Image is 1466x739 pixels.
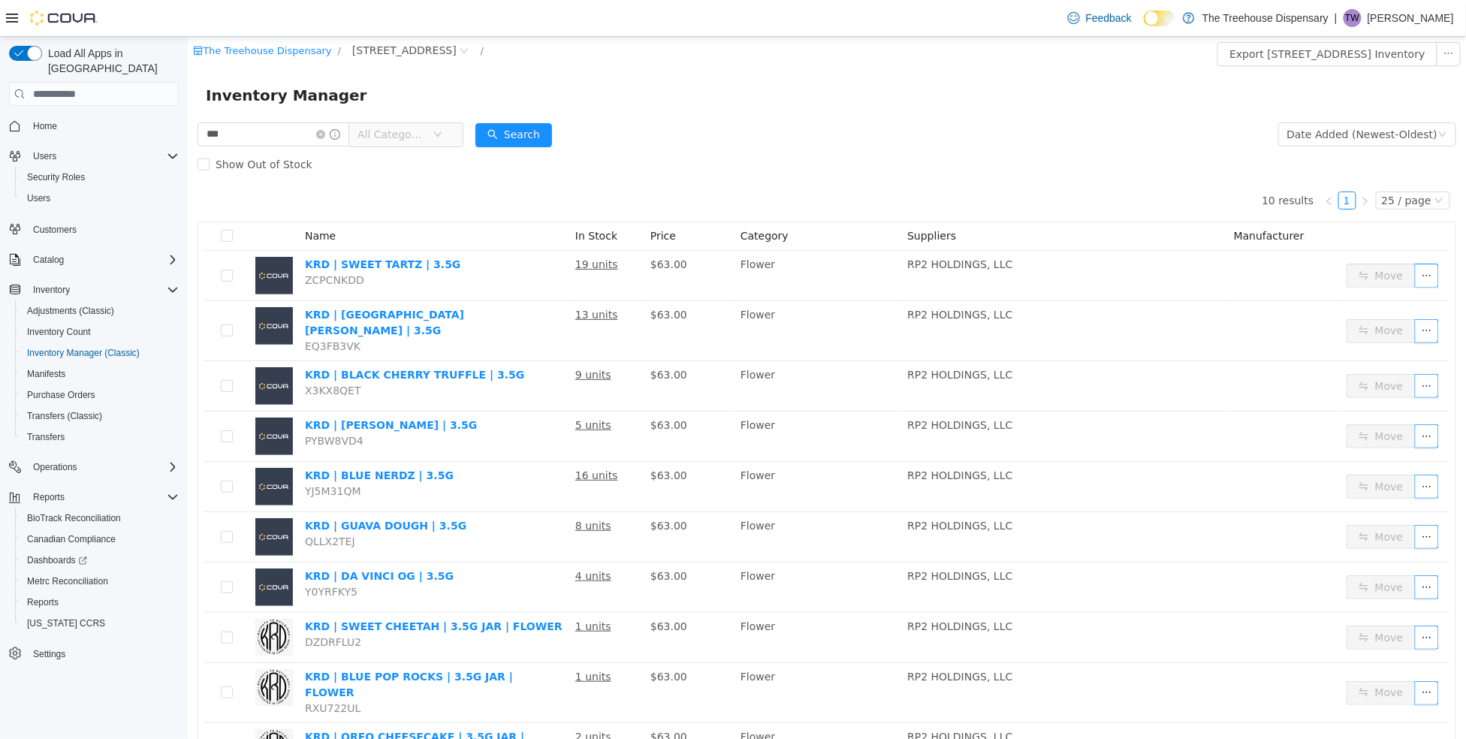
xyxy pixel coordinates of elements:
[15,363,185,385] button: Manifests
[27,458,83,476] button: Operations
[117,398,176,410] span: PYBW8VD4
[15,550,185,571] a: Dashboards
[21,302,120,320] a: Adjustments (Classic)
[33,224,77,236] span: Customers
[117,499,167,511] span: QLLX2TEJ
[246,93,255,104] i: icon: down
[27,488,179,506] span: Reports
[21,302,179,320] span: Adjustments (Classic)
[1227,644,1251,668] button: icon: ellipsis
[1133,155,1151,173] li: Previous Page
[1346,9,1360,27] span: TW
[388,272,430,284] u: 13 units
[21,189,56,207] a: Users
[27,221,83,239] a: Customers
[1250,93,1259,104] i: icon: down
[719,634,825,646] span: RP2 HOLDINGS, LLC
[719,694,825,706] span: RP2 HOLDINGS, LLC
[33,150,56,162] span: Users
[27,512,121,524] span: BioTrack Reconciliation
[1368,9,1454,27] p: [PERSON_NAME]
[3,487,185,508] button: Reports
[117,382,289,394] a: KRD | [PERSON_NAME] | 3.5G
[117,694,336,722] a: KRD | OREO CHEESECAKE | 3.5G JAR | FLOWER
[27,575,108,587] span: Metrc Reconciliation
[142,92,152,103] i: icon: info-circle
[463,193,488,205] span: Price
[117,634,325,662] a: KRD | BLUE POP ROCKS | 3.5G JAR | FLOWER
[463,272,499,284] span: $63.00
[68,330,105,368] img: KRD | BLACK CHERRY TRUFFLE | 3.5G placeholder
[5,9,15,19] i: icon: shop
[1227,337,1251,361] button: icon: ellipsis
[1227,388,1251,412] button: icon: ellipsis
[27,281,179,299] span: Inventory
[719,483,825,495] span: RP2 HOLDINGS, LLC
[1227,227,1251,251] button: icon: ellipsis
[1247,159,1256,170] i: icon: down
[547,375,713,425] td: Flower
[463,634,499,646] span: $63.00
[117,483,279,495] a: KRD | GUAVA DOUGH | 3.5G
[21,407,179,425] span: Transfers (Classic)
[27,347,140,359] span: Inventory Manager (Classic)
[42,46,179,76] span: Load All Apps in [GEOGRAPHIC_DATA]
[719,533,825,545] span: RP2 HOLDINGS, LLC
[1030,5,1249,29] button: Export [STREET_ADDRESS] Inventory
[21,530,179,548] span: Canadian Compliance
[1159,488,1228,512] button: icon: swapMove
[719,584,825,596] span: RP2 HOLDINGS, LLC
[463,222,499,234] span: $63.00
[547,475,713,526] td: Flower
[27,488,71,506] button: Reports
[27,147,62,165] button: Users
[27,305,114,317] span: Adjustments (Classic)
[33,120,57,132] span: Home
[21,365,71,383] a: Manifests
[21,168,91,186] a: Security Roles
[27,554,87,566] span: Dashboards
[21,386,179,404] span: Purchase Orders
[117,448,173,460] span: YJ5M31QM
[1062,3,1138,33] a: Feedback
[27,171,85,183] span: Security Roles
[463,533,499,545] span: $63.00
[1086,11,1132,26] span: Feedback
[15,571,185,592] button: Metrc Reconciliation
[547,324,713,375] td: Flower
[27,147,179,165] span: Users
[68,220,105,258] img: KRD | SWEET TARTZ | 3.5G placeholder
[27,219,179,238] span: Customers
[117,348,173,360] span: X3KX8QET
[117,433,266,445] a: KRD | BLUE NERDZ | 3.5G
[21,168,179,186] span: Security Roles
[1159,282,1228,306] button: icon: swapMove
[388,382,424,394] u: 5 units
[388,634,424,646] u: 1 units
[27,458,179,476] span: Operations
[547,214,713,264] td: Flower
[27,117,63,135] a: Home
[463,694,499,706] span: $63.00
[388,584,424,596] u: 1 units
[21,323,97,341] a: Inventory Count
[15,167,185,188] button: Security Roles
[3,279,185,300] button: Inventory
[1227,438,1251,462] button: icon: ellipsis
[3,146,185,167] button: Users
[1151,155,1169,173] li: 1
[21,428,71,446] a: Transfers
[1046,193,1117,205] span: Manufacturer
[463,584,499,596] span: $63.00
[388,433,430,445] u: 16 units
[15,342,185,363] button: Inventory Manager (Classic)
[27,192,50,204] span: Users
[117,222,273,234] a: KRD | SWEET TARTZ | 3.5G
[117,584,375,596] a: KRD | SWEET CHEETAH | 3.5G JAR | FLOWER
[21,365,179,383] span: Manifests
[21,572,114,590] a: Metrc Reconciliation
[15,300,185,321] button: Adjustments (Classic)
[5,8,143,20] a: icon: shopThe Treehouse Dispensary
[117,599,173,611] span: DZDRFLU2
